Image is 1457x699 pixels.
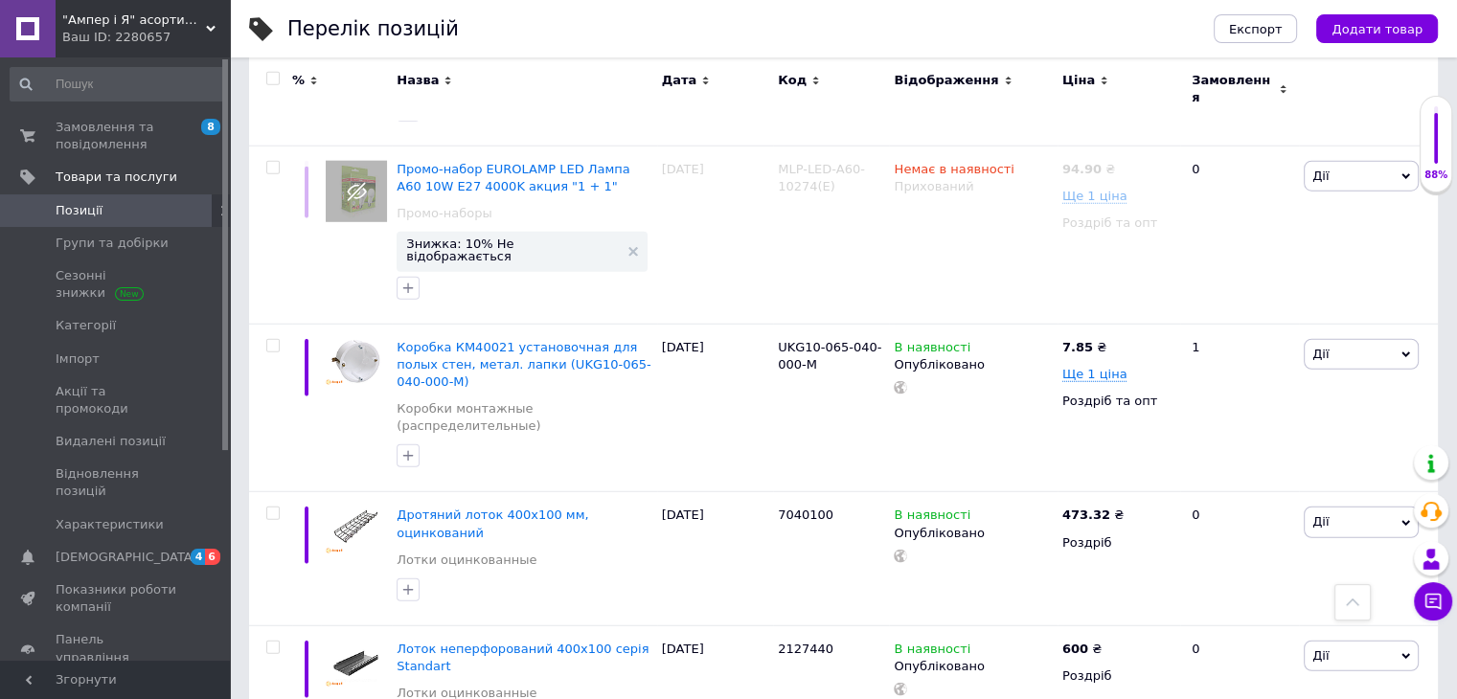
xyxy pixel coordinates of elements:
a: Дротяний лоток 400х100 мм, оцинкований [397,507,588,539]
img: Дротяний лоток 400х100 мм, оцинкований [326,507,387,552]
div: Опубліковано [894,525,1052,542]
span: Панель управління [56,631,177,665]
span: Дії [1312,347,1329,361]
span: 6 [205,549,220,565]
a: Лоток неперфорований 400х100 серія Standart [397,642,649,673]
span: Ще 1 ціна [1062,367,1127,382]
a: Промо-набор EUROLAMP LED Лампа A60 10W E27 4000K акция "1 + 1" [397,162,629,193]
span: 4 [191,549,206,565]
div: Роздріб [1062,667,1175,685]
span: % [292,72,305,89]
span: В наявності [894,507,970,528]
span: Видалені позиції [56,433,166,450]
b: 600 [1062,642,1088,656]
span: UKG10-065-040-000-M [778,340,881,372]
button: Додати товар [1316,14,1438,43]
div: ₴ [1062,507,1124,524]
div: Перелік позицій [287,19,459,39]
div: Ваш ID: 2280657 [62,29,230,46]
b: 7.85 [1062,340,1093,354]
span: Дії [1312,648,1329,663]
span: Замовлення та повідомлення [56,119,177,153]
span: Код [778,72,807,89]
img: Лоток неперфорований 400х100 серія Standart [326,641,387,687]
div: Опубліковано [894,356,1052,373]
button: Чат з покупцем [1414,582,1452,620]
div: ₴ [1062,339,1106,356]
span: Акції та промокоди [56,383,177,417]
div: 0 [1180,146,1299,324]
b: 473.32 [1062,507,1110,522]
div: 88% [1421,169,1451,182]
div: Опубліковано [894,658,1052,675]
span: Замовлення [1192,72,1274,106]
span: Ще 1 ціна [1062,189,1127,204]
a: Коробка КМ40021 установочная для полых стен, метал. лапки (UKG10-065-040-000-M) [397,340,650,389]
span: Додати товар [1332,22,1423,36]
div: Прихований [894,178,1052,195]
b: 94.90 [1062,162,1102,176]
span: В наявності [894,340,970,360]
button: Експорт [1214,14,1298,43]
span: Дії [1312,169,1329,183]
a: Лотки оцинкованные [397,552,536,569]
span: 8 [201,119,220,135]
div: Роздріб та опт [1062,214,1175,232]
span: Ціна [1062,72,1095,89]
span: Категорії [56,317,116,334]
span: Показники роботи компанії [56,581,177,616]
div: 1 [1180,324,1299,492]
span: Знижка: 10% Не відображається [406,237,618,262]
div: [DATE] [657,324,773,492]
a: Коробки монтажные (распределительные) [397,400,651,435]
div: [DATE] [657,146,773,324]
input: Пошук [10,67,226,101]
span: MLP-LED-A60-10274(E) [778,162,865,193]
span: Позиції [56,202,102,219]
a: Промо-наборы [397,205,491,222]
span: Дії [1312,514,1329,529]
span: Товари та послуги [56,169,177,186]
img: Коробка КМ40021 установочная для полых стен, метал. лапки (UKG10-065-040-000-M) [326,339,387,385]
span: Сезонні знижки [56,267,177,302]
span: Групи та добірки [56,235,169,252]
span: Немає в наявності [894,162,1013,182]
div: 0 [1180,492,1299,626]
span: Назва [397,72,439,89]
span: Дата [662,72,697,89]
span: Відновлення позицій [56,465,177,500]
div: ₴ [1062,641,1102,658]
div: Роздріб та опт [1062,393,1175,410]
span: Відображення [894,72,998,89]
span: "Ампер і Я" асортимент від А до Я [62,11,206,29]
span: Імпорт [56,350,100,368]
div: ₴ [1062,161,1115,178]
span: Характеристики [56,516,164,533]
span: [DEMOGRAPHIC_DATA] [56,549,197,566]
span: В наявності [894,642,970,662]
div: [DATE] [657,492,773,626]
span: 2127440 [778,642,833,656]
span: Експорт [1229,22,1283,36]
div: Роздріб [1062,534,1175,552]
span: 7040100 [778,507,833,522]
img: Промо-набор EUROLAMP LED Лампа A60 10W E27 4000K акция "1 + 1" [326,161,387,222]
